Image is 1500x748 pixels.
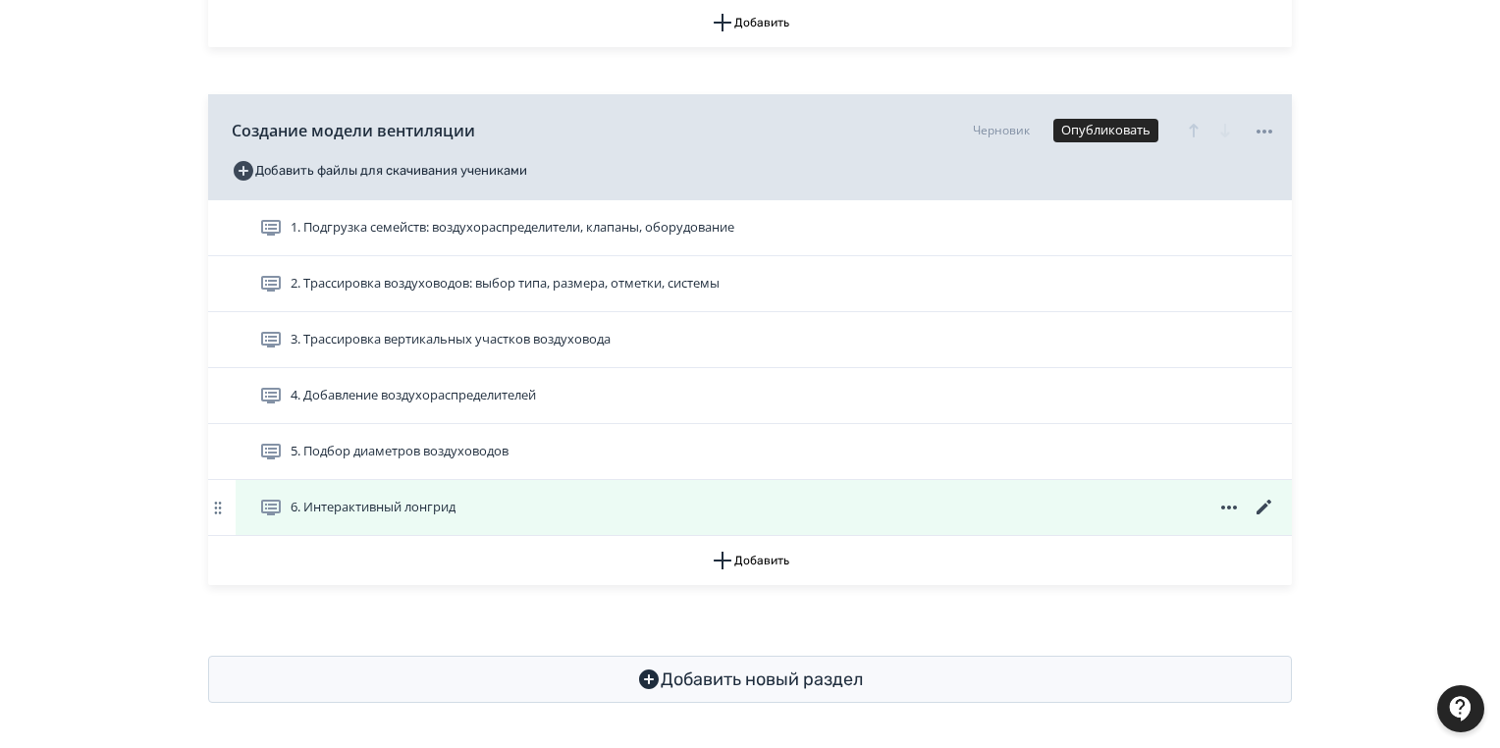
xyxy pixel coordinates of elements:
[208,200,1292,256] div: 1. Подгрузка семейств: воздухораспределители, клапаны, оборудование
[1053,119,1158,142] button: Опубликовать
[291,274,720,294] span: 2. Трассировка воздуховодов: выбор типа, размера, отметки, системы
[973,122,1030,139] div: Черновик
[232,119,475,142] span: Создание модели вентиляции
[208,368,1292,424] div: 4. Добавление воздухораспределителей
[208,424,1292,480] div: 5. Подбор диаметров воздуховодов
[208,312,1292,368] div: 3. Трассировка вертикальных участков воздуховода
[291,218,734,238] span: 1. Подгрузка семейств: воздухораспределители, клапаны, оборудование
[291,442,509,461] span: 5. Подбор диаметров воздуховодов
[208,656,1292,703] button: Добавить новый раздел
[208,256,1292,312] div: 2. Трассировка воздуховодов: выбор типа, размера, отметки, системы
[232,155,527,187] button: Добавить файлы для скачивания учениками
[208,480,1292,536] div: 6. Интерактивный лонгрид
[291,498,455,517] span: 6. Интерактивный лонгрид
[291,330,611,349] span: 3. Трассировка вертикальных участков воздуховода
[291,386,536,405] span: 4. Добавление воздухораспределителей
[208,536,1292,585] button: Добавить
